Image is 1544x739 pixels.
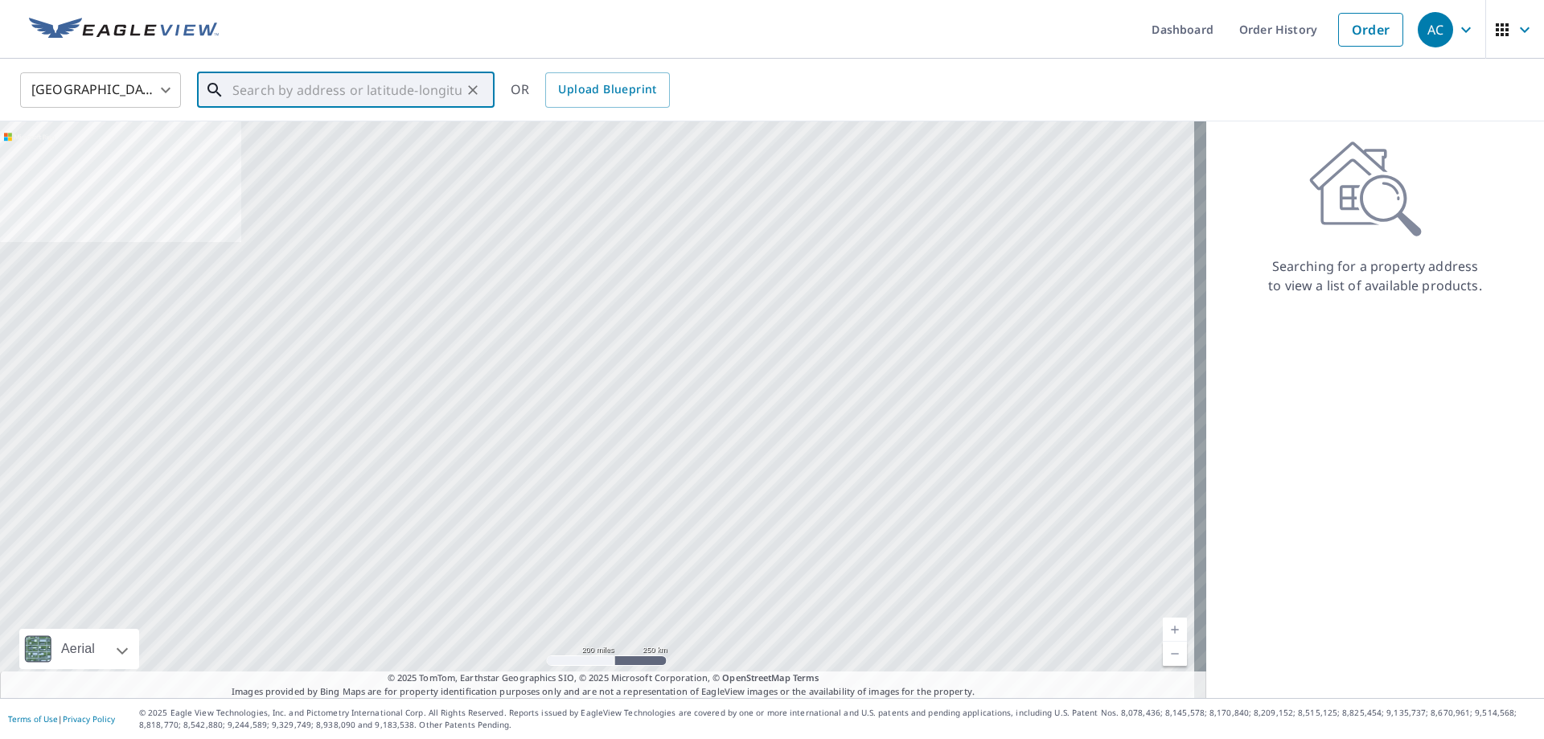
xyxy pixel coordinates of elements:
a: Upload Blueprint [545,72,669,108]
div: Aerial [19,629,139,669]
p: © 2025 Eagle View Technologies, Inc. and Pictometry International Corp. All Rights Reserved. Repo... [139,707,1536,731]
img: EV Logo [29,18,219,42]
p: | [8,714,115,724]
a: Order [1338,13,1403,47]
a: Terms [793,671,819,684]
a: OpenStreetMap [722,671,790,684]
div: AC [1418,12,1453,47]
div: OR [511,72,670,108]
div: Aerial [56,629,100,669]
a: Privacy Policy [63,713,115,725]
div: [GEOGRAPHIC_DATA] [20,68,181,113]
p: Searching for a property address to view a list of available products. [1267,257,1483,295]
a: Terms of Use [8,713,58,725]
button: Clear [462,79,484,101]
span: © 2025 TomTom, Earthstar Geographics SIO, © 2025 Microsoft Corporation, © [388,671,819,685]
input: Search by address or latitude-longitude [232,68,462,113]
a: Current Level 5, Zoom In [1163,618,1187,642]
span: Upload Blueprint [558,80,656,100]
a: Current Level 5, Zoom Out [1163,642,1187,666]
